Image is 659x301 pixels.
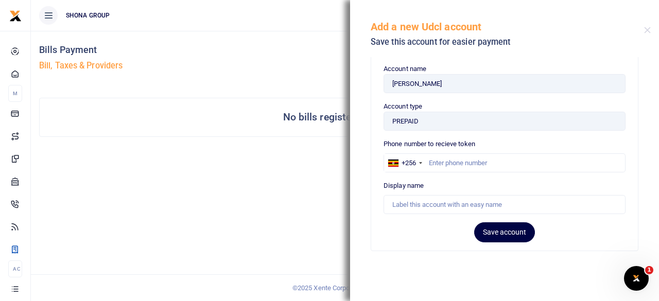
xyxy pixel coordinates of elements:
div: +256 [402,158,416,168]
input: Label this account with an easy name [384,195,626,215]
h5: Bill, Taxes & Providers [39,61,341,71]
label: Account type [384,101,422,112]
img: logo-small [9,10,22,22]
li: M [8,85,22,102]
iframe: Intercom live chat [624,266,649,291]
h5: Save this account for easier payment [371,37,644,47]
label: Phone number to recieve token [384,139,475,149]
button: Save account [474,222,535,242]
label: Display name [384,181,424,191]
input: Enter phone number [384,153,626,173]
button: Close [644,27,651,33]
h4: No bills registered or found [283,112,407,123]
a: logo-small logo-large logo-large [9,11,22,19]
div: Uganda: +256 [384,154,425,172]
li: Ac [8,260,22,277]
span: 1 [645,266,653,274]
h4: Bills Payment [39,44,341,56]
h5: Add a new Udcl account [371,21,644,33]
span: SHONA GROUP [62,11,114,20]
label: Account name [384,64,426,74]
